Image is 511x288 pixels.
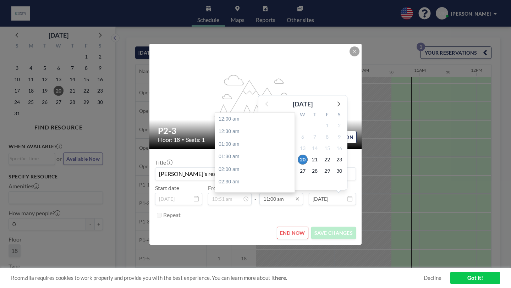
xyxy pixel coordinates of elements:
span: Friday, August 15, 2025 [322,143,332,153]
span: Wednesday, August 20, 2025 [298,155,308,165]
div: F [321,111,333,120]
div: 01:00 am [215,138,295,151]
div: 02:30 am [215,176,295,188]
label: From [208,184,221,192]
span: Seats: 1 [186,136,205,143]
input: (No title) [155,168,356,180]
div: 12:00 am [215,113,295,126]
span: Floor: 18 [158,136,180,143]
div: 01:30 am [215,150,295,163]
button: SAVE CHANGES [311,227,356,239]
a: here. [275,275,287,281]
span: Friday, August 22, 2025 [322,155,332,165]
label: Title [155,159,172,166]
span: Wednesday, August 27, 2025 [298,166,308,176]
a: Decline [424,275,441,281]
span: • [182,137,184,142]
label: Start date [155,184,179,192]
div: 03:00 am [215,188,295,201]
span: Wednesday, August 13, 2025 [298,143,308,153]
div: S [333,111,345,120]
span: Saturday, August 2, 2025 [334,121,344,131]
div: W [297,111,309,120]
span: Saturday, August 9, 2025 [334,132,344,142]
div: M [272,111,284,120]
span: Roomzilla requires cookies to work properly and provide you with the best experience. You can lea... [11,275,424,281]
label: Repeat [163,211,181,218]
div: 02:00 am [215,163,295,176]
span: Saturday, August 30, 2025 [334,166,344,176]
button: END NOW [277,227,308,239]
div: 12:30 am [215,125,295,138]
span: Saturday, August 16, 2025 [334,143,344,153]
span: Thursday, August 7, 2025 [310,132,320,142]
div: [DATE] [293,99,313,109]
div: T [309,111,321,120]
span: - [254,187,257,203]
span: Friday, August 1, 2025 [322,121,332,131]
span: Thursday, August 14, 2025 [310,143,320,153]
div: S [260,111,272,120]
div: T [285,111,297,120]
span: Friday, August 8, 2025 [322,132,332,142]
span: Thursday, August 28, 2025 [310,166,320,176]
span: Saturday, August 23, 2025 [334,155,344,165]
span: Thursday, August 21, 2025 [310,155,320,165]
a: Got it! [450,272,500,284]
span: Wednesday, August 6, 2025 [298,132,308,142]
h2: P2-3 [158,126,354,136]
span: Friday, August 29, 2025 [322,166,332,176]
